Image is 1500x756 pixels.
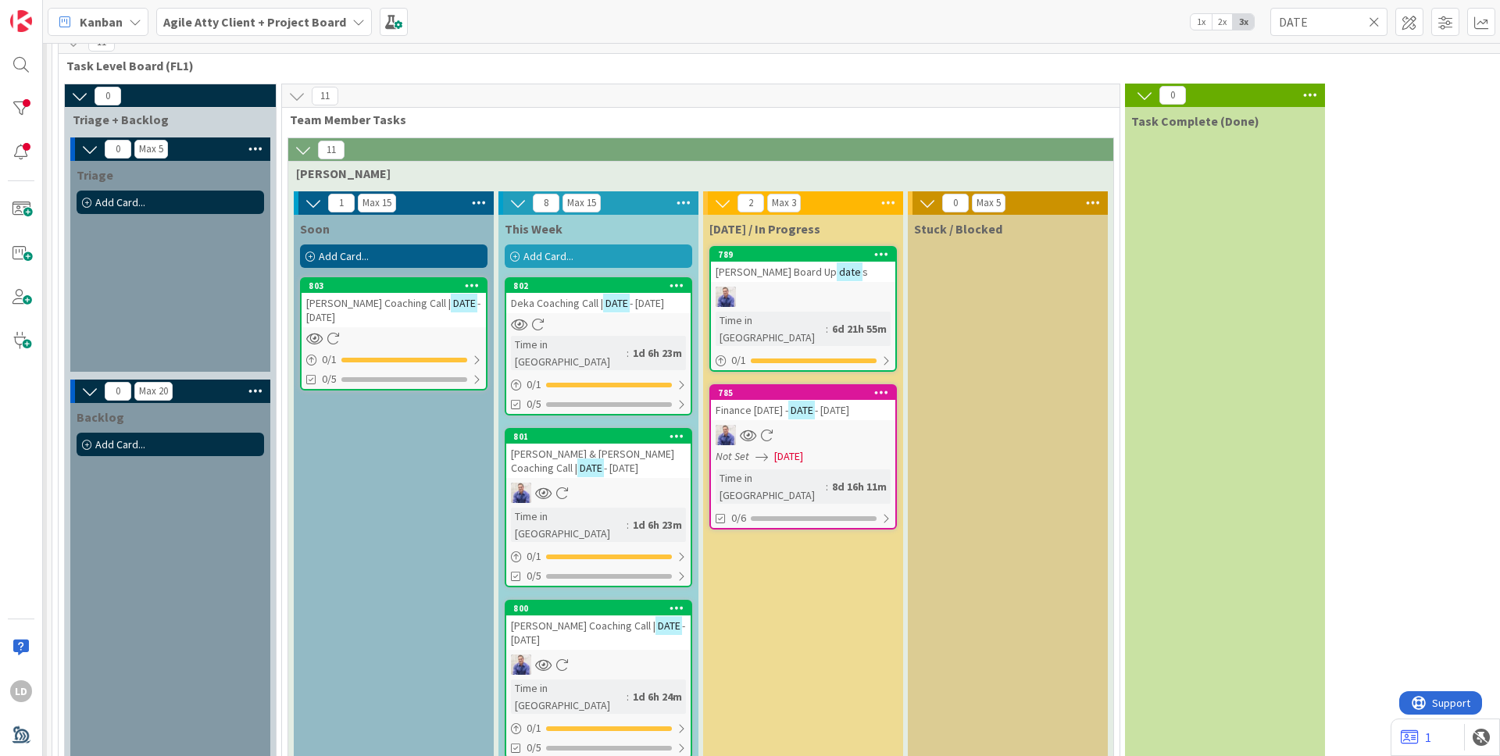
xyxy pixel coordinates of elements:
mark: DATE [788,401,815,419]
span: 0/5 [527,740,541,756]
span: 0 / 1 [322,351,337,368]
img: Visit kanbanzone.com [10,10,32,32]
span: Kanban [80,12,123,31]
span: - [DATE] [630,296,664,310]
input: Quick Filter... [1270,8,1387,36]
div: 785 [711,386,895,400]
span: [PERSON_NAME] Board Up [716,265,837,279]
span: John Tasks [296,166,1094,181]
div: 1d 6h 23m [629,344,686,362]
span: Team Member Tasks [290,112,1100,127]
span: Add Card... [523,249,573,263]
span: Stuck / Blocked [914,221,1002,237]
span: 11 [312,87,338,105]
a: 785Finance [DATE] -DATE- [DATE]JGNot Set[DATE]Time in [GEOGRAPHIC_DATA]:8d 16h 11m0/6 [709,384,897,530]
span: 0/5 [527,568,541,584]
span: 0 / 1 [527,376,541,393]
a: 803[PERSON_NAME] Coaching Call |DATE- [DATE]0/10/5 [300,277,487,390]
div: 785Finance [DATE] -DATE- [DATE] [711,386,895,420]
mark: DATE [451,294,477,312]
span: [PERSON_NAME] & [PERSON_NAME] Coaching Call | [511,447,674,475]
img: avatar [10,724,32,746]
span: Backlog [77,409,124,425]
div: 802 [506,279,691,293]
span: - [DATE] [511,619,685,647]
mark: DATE [577,458,604,476]
span: : [627,344,629,362]
div: 789[PERSON_NAME] Board Updates [711,248,895,282]
span: : [627,688,629,705]
span: [PERSON_NAME] Coaching Call | [306,296,451,310]
div: 0/1 [506,719,691,738]
div: 0/1 [506,547,691,566]
div: 6d 21h 55m [828,320,891,337]
div: 0/1 [302,350,486,369]
div: 802 [513,280,691,291]
i: Not Set [716,449,749,463]
span: : [826,478,828,495]
span: Triage [77,167,113,183]
div: 801 [506,430,691,444]
a: 802Deka Coaching Call |DATE- [DATE]Time in [GEOGRAPHIC_DATA]:1d 6h 23m0/10/5 [505,277,692,415]
span: 0 [95,87,121,105]
span: Support [33,2,71,21]
div: JG [506,483,691,503]
span: : [826,320,828,337]
div: 0/1 [711,351,895,370]
span: - [DATE] [815,403,849,417]
div: JG [711,287,895,307]
div: Time in [GEOGRAPHIC_DATA] [511,679,627,714]
div: 0/1 [506,375,691,394]
span: 2x [1212,14,1233,30]
span: 0 [105,140,131,159]
span: Today / In Progress [709,221,820,237]
div: Max 5 [139,145,163,153]
div: 1d 6h 23m [629,516,686,533]
div: 802Deka Coaching Call |DATE- [DATE] [506,279,691,313]
div: 8d 16h 11m [828,478,891,495]
div: 803 [302,279,486,293]
span: 0 / 1 [527,720,541,736]
img: JG [511,483,531,503]
div: 800 [513,603,691,614]
span: Finance [DATE] - [716,403,788,417]
span: 1x [1191,14,1212,30]
span: 0 / 1 [527,548,541,565]
div: Max 15 [362,199,391,207]
span: 0/5 [527,396,541,412]
span: 0 [1159,86,1186,105]
div: JG [711,425,895,445]
div: Time in [GEOGRAPHIC_DATA] [716,469,826,504]
span: Triage + Backlog [73,112,256,127]
b: Agile Atty Client + Project Board [163,14,346,30]
span: 0 / 1 [731,352,746,369]
div: LD [10,680,32,702]
span: 0/6 [731,510,746,526]
span: - [DATE] [306,296,480,324]
span: 0 [105,382,131,401]
div: Max 20 [139,387,168,395]
a: 801[PERSON_NAME] & [PERSON_NAME] Coaching Call |DATE- [DATE]JGTime in [GEOGRAPHIC_DATA]:1d 6h 23m... [505,428,692,587]
div: 1d 6h 24m [629,688,686,705]
div: 800 [506,601,691,615]
a: 789[PERSON_NAME] Board UpdatesJGTime in [GEOGRAPHIC_DATA]:6d 21h 55m0/1 [709,246,897,372]
span: 0/5 [322,371,337,387]
div: Time in [GEOGRAPHIC_DATA] [511,336,627,370]
span: Soon [300,221,330,237]
span: Add Card... [319,249,369,263]
span: 8 [533,194,559,212]
div: 801[PERSON_NAME] & [PERSON_NAME] Coaching Call |DATE- [DATE] [506,430,691,478]
span: s [862,265,868,279]
span: : [627,516,629,533]
span: This Week [505,221,562,237]
span: 2 [737,194,764,212]
div: 801 [513,431,691,442]
div: Time in [GEOGRAPHIC_DATA] [511,508,627,542]
div: Time in [GEOGRAPHIC_DATA] [716,312,826,346]
a: 1 [1401,728,1431,747]
div: 803[PERSON_NAME] Coaching Call |DATE- [DATE] [302,279,486,327]
div: 789 [711,248,895,262]
span: 3x [1233,14,1254,30]
div: Max 5 [977,199,1001,207]
span: 1 [328,194,355,212]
